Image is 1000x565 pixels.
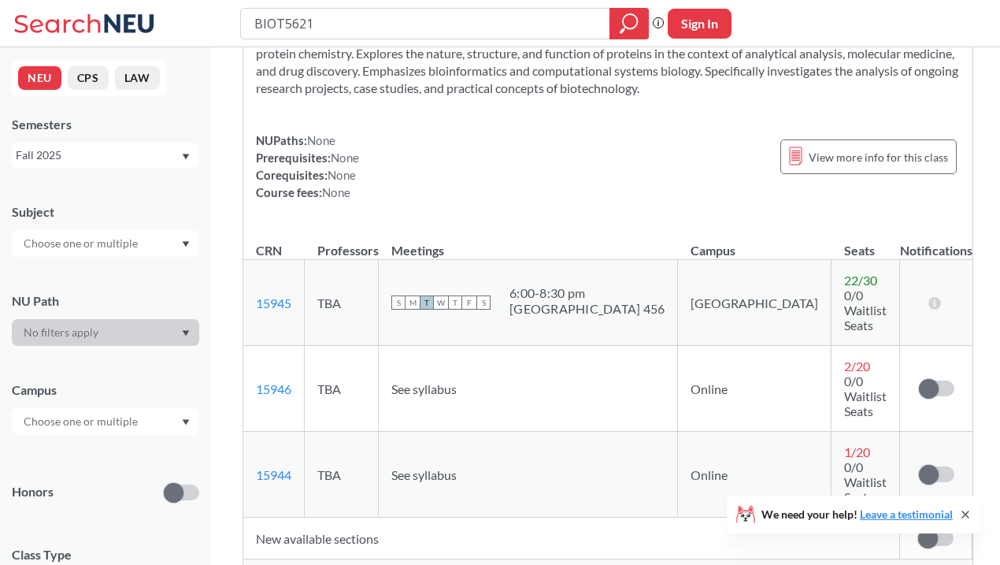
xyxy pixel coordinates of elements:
[406,296,420,310] span: M
[844,288,887,333] span: 0/0 Waitlist Seats
[305,260,379,346] td: TBA
[307,133,335,147] span: None
[831,226,900,260] th: Seats
[256,381,291,396] a: 15946
[253,10,598,37] input: Class, professor, course number, "phrase"
[844,444,870,459] span: 1 / 20
[305,346,379,432] td: TBA
[678,346,831,432] td: Online
[761,509,953,520] span: We need your help!
[844,273,877,288] span: 22 / 30
[844,374,887,418] span: 0/0 Waitlist Seats
[256,296,291,310] a: 15945
[609,8,649,39] div: magnifying glass
[620,13,639,35] svg: magnifying glass
[243,518,900,559] td: New available sections
[256,28,960,97] section: Discusses the fundamentals in structural biology and biochemistry in drug design and applied biot...
[16,234,148,253] input: Choose one or multiple
[809,147,948,167] span: View more info for this class
[305,432,379,518] td: TBA
[12,116,199,133] div: Semesters
[12,546,199,563] span: Class Type
[68,66,109,90] button: CPS
[12,143,199,168] div: Fall 2025Dropdown arrow
[678,432,831,518] td: Online
[12,381,199,399] div: Campus
[12,319,199,346] div: Dropdown arrow
[391,467,457,482] span: See syllabus
[462,296,476,310] span: F
[256,242,282,259] div: CRN
[182,154,190,160] svg: Dropdown arrow
[115,66,160,90] button: LAW
[18,66,61,90] button: NEU
[12,483,54,501] p: Honors
[12,203,199,221] div: Subject
[391,296,406,310] span: S
[328,168,356,182] span: None
[256,467,291,482] a: 15944
[509,301,665,317] div: [GEOGRAPHIC_DATA] 456
[16,147,180,164] div: Fall 2025
[434,296,448,310] span: W
[322,185,350,199] span: None
[182,241,190,247] svg: Dropdown arrow
[379,226,678,260] th: Meetings
[900,226,972,260] th: Notifications
[256,132,359,201] div: NUPaths: Prerequisites: Corequisites: Course fees:
[182,419,190,426] svg: Dropdown arrow
[844,459,887,504] span: 0/0 Waitlist Seats
[668,9,731,39] button: Sign In
[476,296,491,310] span: S
[12,408,199,435] div: Dropdown arrow
[420,296,434,310] span: T
[678,260,831,346] td: [GEOGRAPHIC_DATA]
[12,230,199,257] div: Dropdown arrow
[678,226,831,260] th: Campus
[182,330,190,336] svg: Dropdown arrow
[448,296,462,310] span: T
[391,381,457,396] span: See syllabus
[509,285,665,301] div: 6:00 - 8:30 pm
[16,412,148,431] input: Choose one or multiple
[305,226,379,260] th: Professors
[331,151,359,165] span: None
[12,292,199,310] div: NU Path
[860,507,953,521] a: Leave a testimonial
[844,359,870,374] span: 2 / 20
